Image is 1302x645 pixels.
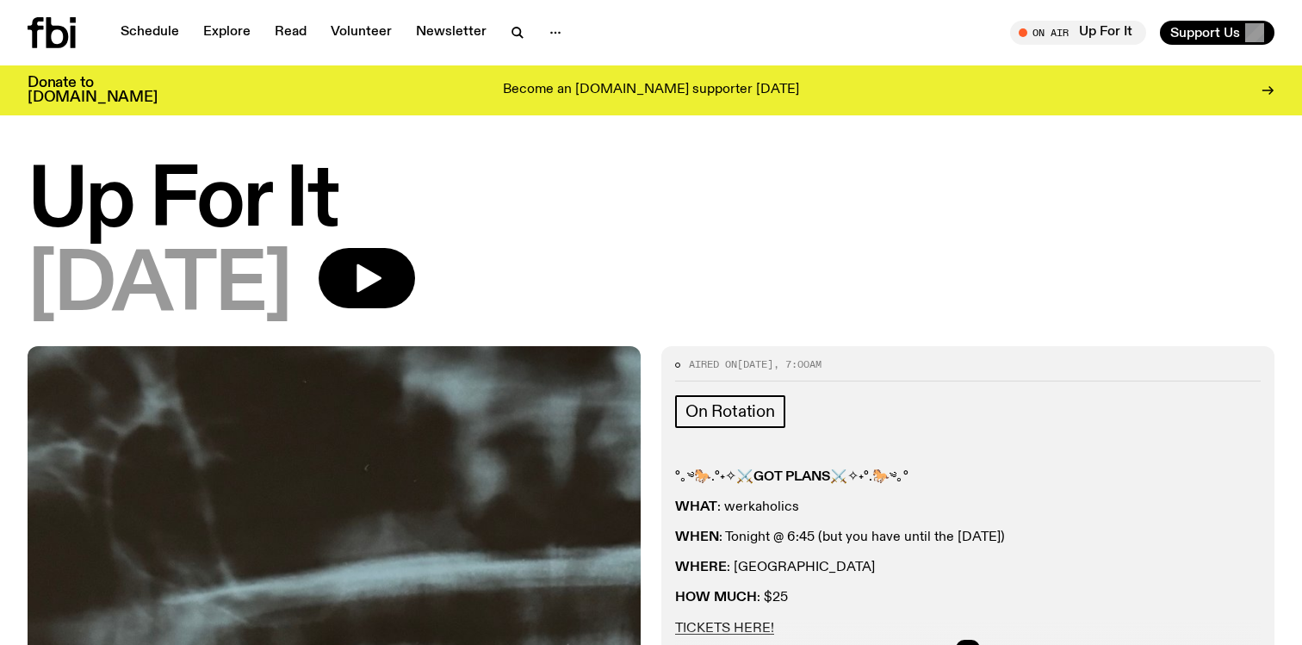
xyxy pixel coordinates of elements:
[675,560,1261,576] p: : [GEOGRAPHIC_DATA]
[28,76,158,105] h3: Donate to [DOMAIN_NAME]
[320,21,402,45] a: Volunteer
[753,470,830,484] strong: GOT PLANS
[28,164,1274,241] h1: Up For It
[28,248,291,326] span: [DATE]
[773,357,821,371] span: , 7:00am
[675,561,727,574] strong: WHERE
[714,591,757,605] strong: MUCH
[110,21,189,45] a: Schedule
[264,21,317,45] a: Read
[675,590,1261,606] p: : $25
[675,469,1261,486] p: °｡༄🐎.°˖✧⚔️ ⚔️✧˖°.🐎༄｡°
[406,21,497,45] a: Newsletter
[685,402,775,421] span: On Rotation
[675,500,717,514] strong: WHAT
[503,83,799,98] p: Become an [DOMAIN_NAME] supporter [DATE]
[675,499,1261,516] p: : werkaholics
[1170,25,1240,40] span: Support Us
[675,591,710,605] strong: HOW
[689,357,737,371] span: Aired on
[193,21,261,45] a: Explore
[675,395,785,428] a: On Rotation
[737,357,773,371] span: [DATE]
[675,530,719,544] strong: WHEN
[1010,21,1146,45] button: On AirUp For It
[675,530,1261,546] p: : Tonight @ 6:45 (but you have until the [DATE])
[1160,21,1274,45] button: Support Us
